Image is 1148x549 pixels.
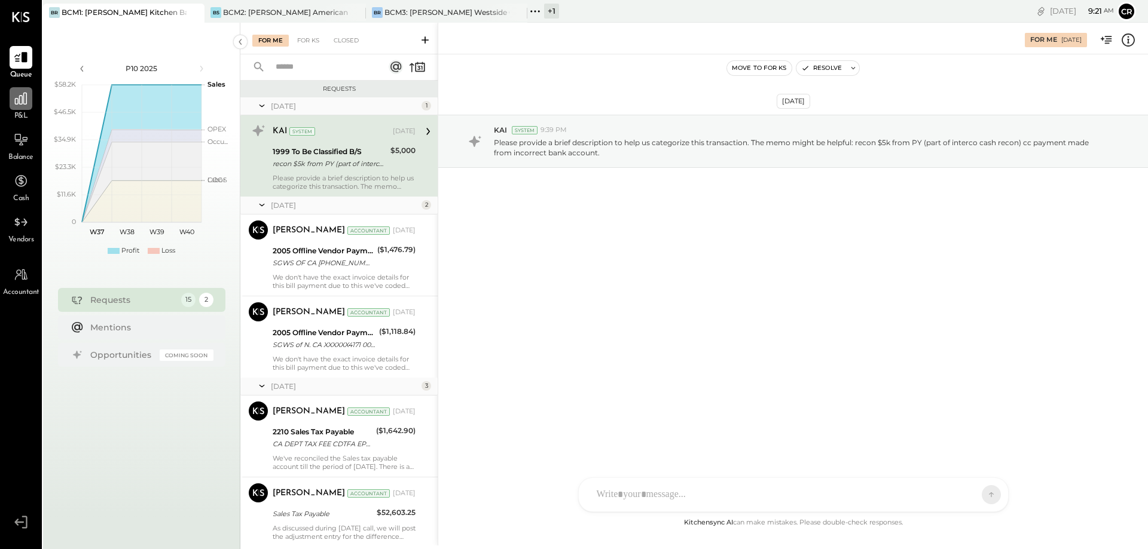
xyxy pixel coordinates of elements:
div: Profit [121,246,139,256]
a: Cash [1,170,41,204]
div: KAI [273,125,287,137]
text: $34.9K [54,135,76,143]
div: [PERSON_NAME] [273,406,345,418]
button: cr [1117,2,1136,21]
div: We don't have the exact invoice details for this bill payment due to this we've coded this paymen... [273,355,416,372]
div: 3 [422,381,431,391]
div: [DATE] [271,200,419,210]
div: System [289,127,315,136]
a: P&L [1,87,41,122]
span: Cash [13,194,29,204]
div: Please provide a brief description to help us categorize this transaction. The memo might be help... [273,174,416,191]
text: Labor [207,176,225,184]
div: 1999 To Be Classified B/S [273,146,387,158]
div: System [512,126,538,134]
div: For Me [1030,35,1057,45]
div: ($1,642.90) [376,425,416,437]
div: 1 [422,101,431,111]
div: We don't have the exact invoice details for this bill payment due to this we've coded this paymen... [273,273,416,290]
a: Balance [1,128,41,163]
span: Queue [10,70,32,81]
div: BR [372,7,383,18]
a: Vendors [1,211,41,246]
p: Please provide a brief description to help us categorize this transaction. The memo might be help... [494,137,1106,158]
text: Occu... [207,137,228,146]
div: ($1,118.84) [379,326,416,338]
div: [PERSON_NAME] [273,487,345,499]
div: As discussed during [DATE] call, we will post the adjustment entry for the difference amount once... [273,524,416,541]
div: For KS [291,35,325,47]
div: [DATE] [271,381,419,391]
div: SGWS of N. CA XXXXXX4171 00082 SGWS of N. CA XXXXXX4171 XXXXXX5814 [DATE] TRACE#-02 [273,339,375,351]
div: Closed [328,35,365,47]
div: [PERSON_NAME] [273,225,345,237]
text: W38 [119,228,134,236]
span: Vendors [8,235,34,246]
div: SGWS OF CA [PHONE_NUMBER] FL305-625-4171 [273,257,374,269]
div: Accountant [347,308,390,317]
text: $46.5K [54,108,76,116]
a: Queue [1,46,41,81]
div: 2 [422,200,431,210]
text: W40 [179,228,194,236]
div: Requests [246,85,432,93]
div: Mentions [90,321,207,333]
div: 2 [199,293,213,307]
div: + 1 [544,4,559,19]
div: CA DEPT TAX FEE CDTFA EPMT 28221 CA DEPT TAX FEE CDTFA EPMT XXXXXX2215 [DATE] TRACE#- [273,438,373,450]
div: 15 [181,293,196,307]
text: W37 [89,228,104,236]
span: P&L [14,111,28,122]
div: BCM2: [PERSON_NAME] American Cooking [223,7,348,17]
div: BCM1: [PERSON_NAME] Kitchen Bar Market [62,7,187,17]
div: Coming Soon [160,349,213,361]
div: ($1,476.79) [377,244,416,256]
div: For Me [252,35,289,47]
span: 9:39 PM [541,125,567,135]
div: [DATE] [393,407,416,416]
div: Accountant [347,407,390,416]
div: $52,603.25 [377,507,416,519]
div: [DATE] [393,226,416,235]
div: BR [49,7,60,18]
div: [DATE] [393,489,416,498]
a: Accountant [1,263,41,298]
div: P10 2025 [91,63,193,73]
div: recon $5k from PY (part of interco cash recon) cc payment made from incorrect bank account. [273,158,387,170]
div: [DATE] [1050,5,1114,17]
div: BCM3: [PERSON_NAME] Westside Grill [384,7,509,17]
div: Accountant [347,489,390,498]
div: 2210 Sales Tax Payable [273,426,373,438]
text: 0 [72,217,76,226]
text: $11.6K [57,190,76,198]
button: Move to for ks [727,61,792,75]
div: 2005 Offline Vendor Payments [273,327,375,339]
div: [PERSON_NAME] [273,306,345,318]
div: [DATE] [1061,36,1082,44]
div: We've reconciled the Sales tax payable account till the period of [DATE]. There is a variance of ... [273,454,416,471]
div: [DATE] [393,308,416,317]
text: W39 [149,228,164,236]
text: OPEX [207,125,227,133]
span: Accountant [3,287,39,298]
div: copy link [1035,5,1047,17]
div: BS [210,7,221,18]
text: $58.2K [54,80,76,88]
div: Opportunities [90,349,154,361]
text: $23.3K [55,162,76,171]
div: Accountant [347,226,390,235]
span: KAI [494,125,507,135]
span: Balance [8,152,33,163]
div: Loss [161,246,175,256]
div: [DATE] [777,94,810,109]
div: 2005 Offline Vendor Payments [273,245,374,257]
div: Sales Tax Payable [273,508,373,520]
div: $5,000 [390,145,416,157]
div: [DATE] [393,127,416,136]
text: Sales [207,80,225,88]
div: [DATE] [271,101,419,111]
div: Requests [90,294,175,306]
button: Resolve [796,61,847,75]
